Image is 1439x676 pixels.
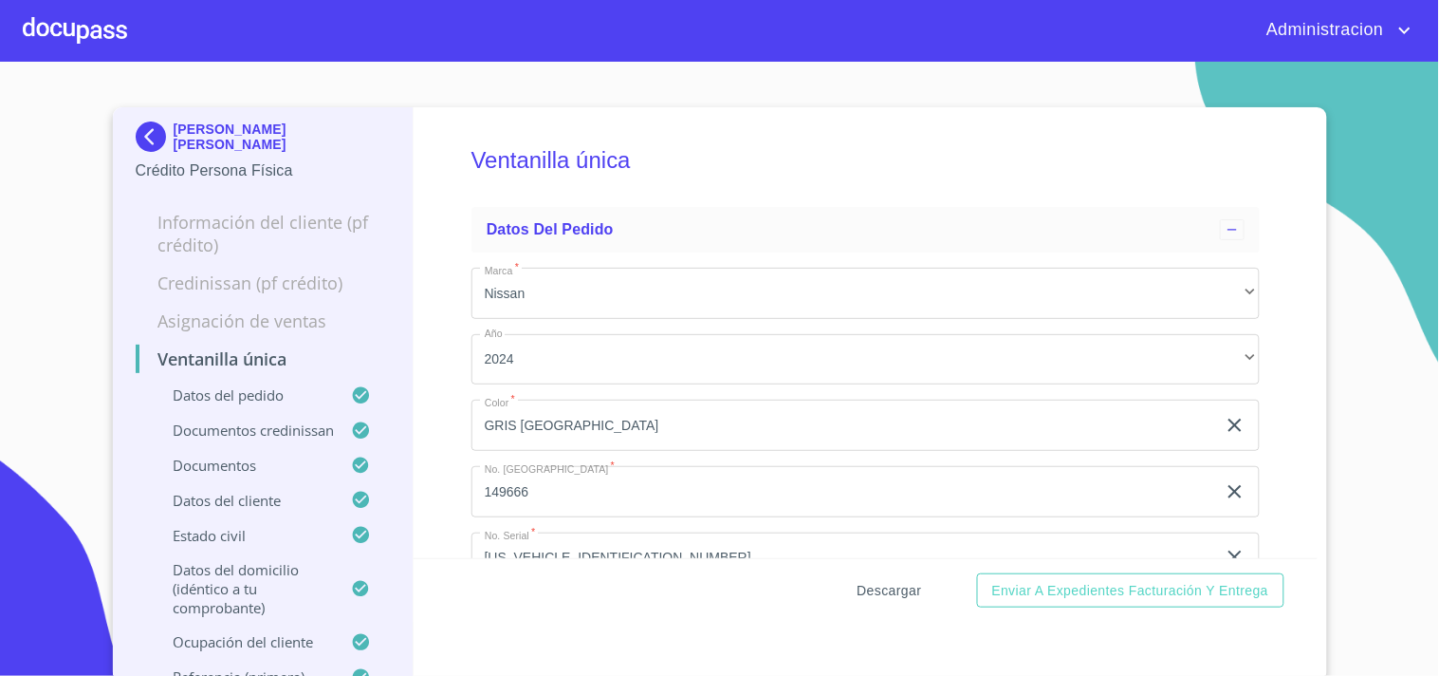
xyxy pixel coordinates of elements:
[136,491,352,510] p: Datos del cliente
[850,573,930,609] button: Descargar
[136,421,352,440] p: Documentos CrediNissan
[136,526,352,545] p: Estado civil
[136,310,391,332] p: Asignación de Ventas
[136,456,352,475] p: Documentos
[136,632,352,651] p: Ocupación del Cliente
[858,579,922,603] span: Descargar
[174,122,391,152] p: [PERSON_NAME] [PERSON_NAME]
[992,579,1269,603] span: Enviar a Expedientes Facturación y Entrega
[136,272,391,294] p: Credinissan (PF crédito)
[1224,480,1246,503] button: clear input
[977,573,1284,609] button: Enviar a Expedientes Facturación y Entrega
[1224,546,1246,569] button: clear input
[471,207,1260,253] div: Datos del pedido
[471,334,1260,385] div: 2024
[1252,15,1393,46] span: Administracion
[136,560,352,617] p: Datos del domicilio (idéntico a tu comprobante)
[471,268,1260,319] div: Nissan
[136,160,391,182] p: Crédito Persona Física
[136,122,174,152] img: Docupass spot blue
[1252,15,1416,46] button: account of current user
[136,385,352,404] p: Datos del pedido
[136,211,391,256] p: Información del cliente (PF crédito)
[136,347,391,370] p: Ventanilla única
[1224,414,1246,437] button: clear input
[487,221,614,237] span: Datos del pedido
[136,122,391,160] div: [PERSON_NAME] [PERSON_NAME]
[471,122,1260,199] h5: Ventanilla única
